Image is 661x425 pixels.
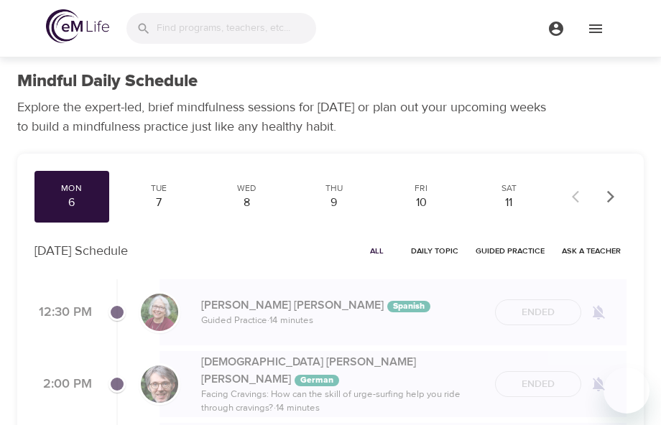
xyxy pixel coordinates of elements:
[302,195,366,211] div: 9
[201,353,484,388] p: [DEMOGRAPHIC_DATA] [PERSON_NAME] [PERSON_NAME]
[390,182,453,195] div: Fri
[34,375,92,394] p: 2:00 PM
[295,375,339,386] div: The episodes in this programs will be in German
[387,301,430,312] div: The episodes in this programs will be in Spanish
[157,13,316,44] input: Find programs, teachers, etc...
[201,296,484,314] p: [PERSON_NAME] [PERSON_NAME]
[215,195,278,211] div: 8
[141,365,178,403] img: Christian%20L%C3%BCtke%20W%C3%B6stmann.png
[405,240,464,262] button: Daily Topic
[128,195,191,211] div: 7
[215,182,278,195] div: Wed
[353,240,399,262] button: All
[411,244,458,258] span: Daily Topic
[556,240,627,262] button: Ask a Teacher
[40,182,103,195] div: Mon
[302,182,366,195] div: Thu
[562,244,621,258] span: Ask a Teacher
[141,294,178,331] img: Bernice_Moore_min.jpg
[390,195,453,211] div: 10
[470,240,550,262] button: Guided Practice
[34,241,128,261] p: [DATE] Schedule
[46,9,109,43] img: logo
[17,98,556,136] p: Explore the expert-led, brief mindfulness sessions for [DATE] or plan out your upcoming weeks to ...
[536,9,576,48] button: menu
[201,388,484,416] p: Facing Cravings: How can the skill of urge-surfing help you ride through cravings? · 14 minutes
[477,195,540,211] div: 11
[40,195,103,211] div: 6
[359,244,394,258] span: All
[17,71,198,92] h1: Mindful Daily Schedule
[604,368,650,414] iframe: Button to launch messaging window
[581,295,616,330] span: Remind me when a class goes live every Monday at 12:30 PM
[581,367,616,401] span: Remind me when a class goes live every Monday at 2:00 PM
[128,182,191,195] div: Tue
[34,303,92,322] p: 12:30 PM
[201,314,484,328] p: Guided Practice · 14 minutes
[477,182,540,195] div: Sat
[576,9,615,48] button: menu
[476,244,545,258] span: Guided Practice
